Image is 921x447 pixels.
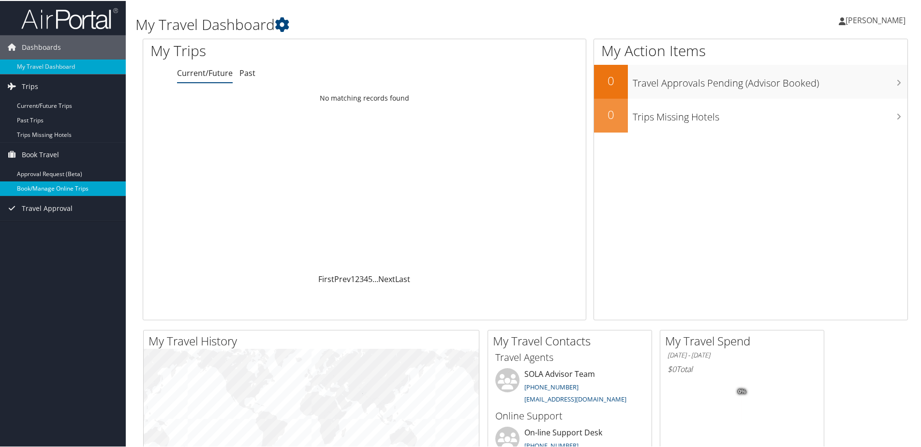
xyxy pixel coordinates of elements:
[22,142,59,166] span: Book Travel
[846,14,906,25] span: [PERSON_NAME]
[355,273,359,283] a: 2
[594,40,907,60] h1: My Action Items
[495,350,644,363] h3: Travel Agents
[668,363,676,373] span: $0
[633,104,907,123] h3: Trips Missing Hotels
[594,98,907,132] a: 0Trips Missing Hotels
[150,40,394,60] h1: My Trips
[594,64,907,98] a: 0Travel Approvals Pending (Advisor Booked)
[493,332,652,348] h2: My Travel Contacts
[490,367,649,407] li: SOLA Advisor Team
[594,72,628,88] h2: 0
[177,67,233,77] a: Current/Future
[143,89,586,106] td: No matching records found
[135,14,655,34] h1: My Travel Dashboard
[22,74,38,98] span: Trips
[665,332,824,348] h2: My Travel Spend
[839,5,915,34] a: [PERSON_NAME]
[738,388,746,394] tspan: 0%
[378,273,395,283] a: Next
[22,34,61,59] span: Dashboards
[633,71,907,89] h3: Travel Approvals Pending (Advisor Booked)
[364,273,368,283] a: 4
[395,273,410,283] a: Last
[318,273,334,283] a: First
[359,273,364,283] a: 3
[668,350,817,359] h6: [DATE] - [DATE]
[334,273,351,283] a: Prev
[21,6,118,29] img: airportal-logo.png
[239,67,255,77] a: Past
[351,273,355,283] a: 1
[149,332,479,348] h2: My Travel History
[368,273,372,283] a: 5
[668,363,817,373] h6: Total
[495,408,644,422] h3: Online Support
[524,394,626,402] a: [EMAIL_ADDRESS][DOMAIN_NAME]
[22,195,73,220] span: Travel Approval
[372,273,378,283] span: …
[594,105,628,122] h2: 0
[524,382,579,390] a: [PHONE_NUMBER]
